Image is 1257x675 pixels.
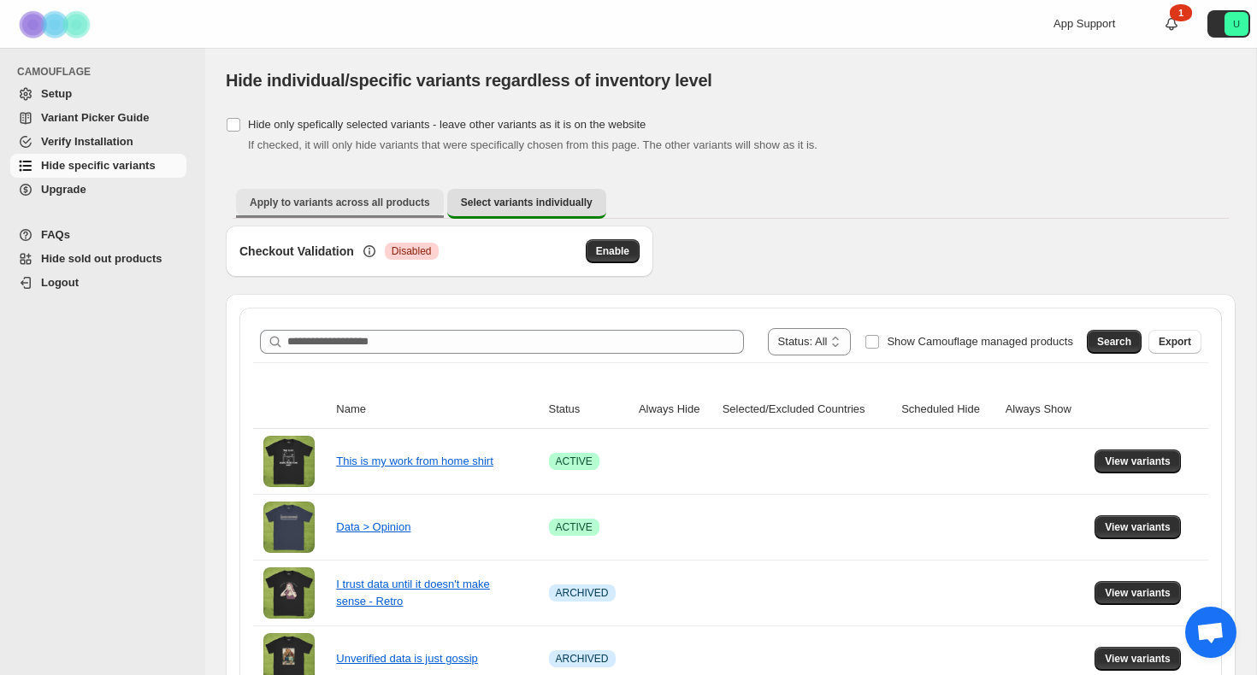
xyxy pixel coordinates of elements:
[392,244,432,258] span: Disabled
[226,71,712,90] span: Hide individual/specific variants regardless of inventory level
[896,390,1000,429] th: Scheduled Hide
[41,135,133,148] span: Verify Installation
[10,247,186,271] a: Hide sold out products
[1233,19,1240,29] text: U
[41,276,79,289] span: Logout
[263,567,315,619] img: I trust data until it doesn't make sense - Retro
[1095,647,1181,671] button: View variants
[10,106,186,130] a: Variant Picker Guide
[556,520,593,534] span: ACTIVE
[336,520,410,533] a: Data > Opinion
[1097,335,1131,349] span: Search
[1105,455,1171,468] span: View variants
[461,196,593,209] span: Select variants individually
[1159,335,1191,349] span: Export
[10,154,186,178] a: Hide specific variants
[236,189,444,216] button: Apply to variants across all products
[596,244,629,258] span: Enable
[1105,520,1171,534] span: View variants
[1095,449,1181,473] button: View variants
[41,228,70,241] span: FAQs
[263,436,315,487] img: This is my work from home shirt
[1105,652,1171,666] span: View variants
[336,652,477,665] a: Unverified data is just gossip
[239,243,354,260] h3: Checkout Validation
[1185,607,1236,658] div: Open chat
[331,390,543,429] th: Name
[1225,12,1248,36] span: Avatar with initials U
[41,111,149,124] span: Variant Picker Guide
[1148,330,1201,354] button: Export
[250,196,430,209] span: Apply to variants across all products
[717,390,896,429] th: Selected/Excluded Countries
[41,183,86,196] span: Upgrade
[1095,581,1181,605] button: View variants
[447,189,606,219] button: Select variants individually
[41,252,162,265] span: Hide sold out products
[41,87,72,100] span: Setup
[10,178,186,202] a: Upgrade
[1053,17,1115,30] span: App Support
[336,578,490,607] a: I trust data until it doesn't make sense - Retro
[41,159,156,172] span: Hide specific variants
[1170,4,1192,21] div: 1
[263,502,315,553] img: Data > Opinion
[544,390,634,429] th: Status
[248,118,646,131] span: Hide only spefically selected variants - leave other variants as it is on the website
[1163,15,1180,32] a: 1
[248,138,817,151] span: If checked, it will only hide variants that were specifically chosen from this page. The other va...
[17,65,193,79] span: CAMOUFLAGE
[556,652,609,666] span: ARCHIVED
[1087,330,1142,354] button: Search
[10,223,186,247] a: FAQs
[10,82,186,106] a: Setup
[556,455,593,468] span: ACTIVE
[887,335,1073,348] span: Show Camouflage managed products
[1207,10,1250,38] button: Avatar with initials U
[1105,586,1171,600] span: View variants
[336,455,493,467] a: This is my work from home shirt
[556,586,609,600] span: ARCHIVED
[586,239,640,263] button: Enable
[10,130,186,154] a: Verify Installation
[14,1,99,48] img: Camouflage
[1095,515,1181,539] button: View variants
[634,390,717,429] th: Always Hide
[1000,390,1090,429] th: Always Show
[10,271,186,295] a: Logout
